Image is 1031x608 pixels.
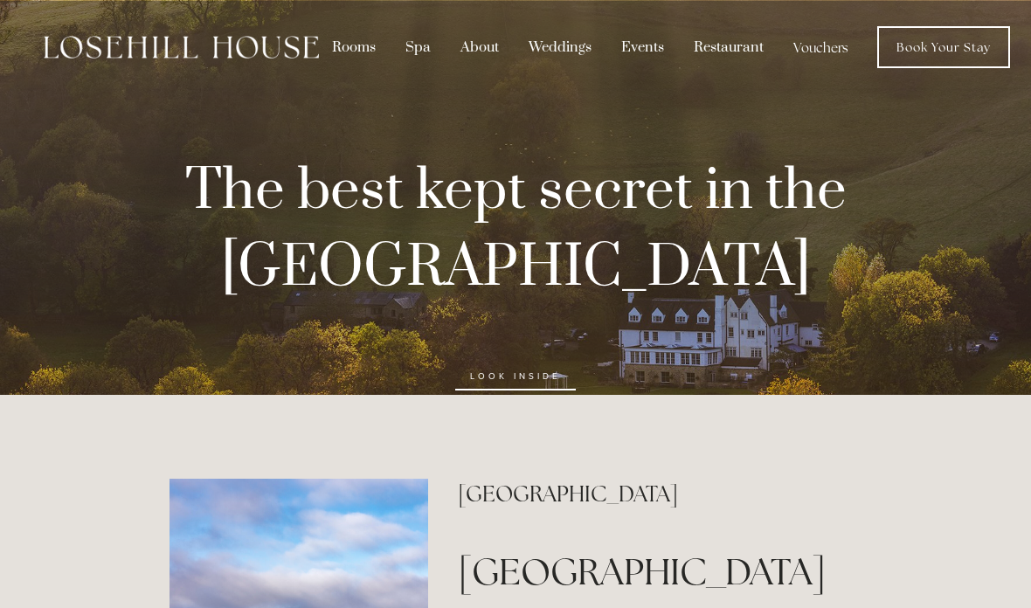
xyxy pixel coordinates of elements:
div: Spa [392,31,444,64]
div: Restaurant [681,31,777,64]
a: Book Your Stay [877,26,1010,68]
div: Weddings [515,31,605,64]
a: look inside [455,363,576,390]
strong: The best kept secret in the [GEOGRAPHIC_DATA] [185,155,859,304]
a: Vouchers [780,31,861,64]
h2: [GEOGRAPHIC_DATA] [458,479,861,509]
h1: [GEOGRAPHIC_DATA] [458,546,861,598]
div: Rooms [319,31,389,64]
div: About [447,31,512,64]
div: Events [608,31,677,64]
img: Losehill House [44,36,319,59]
